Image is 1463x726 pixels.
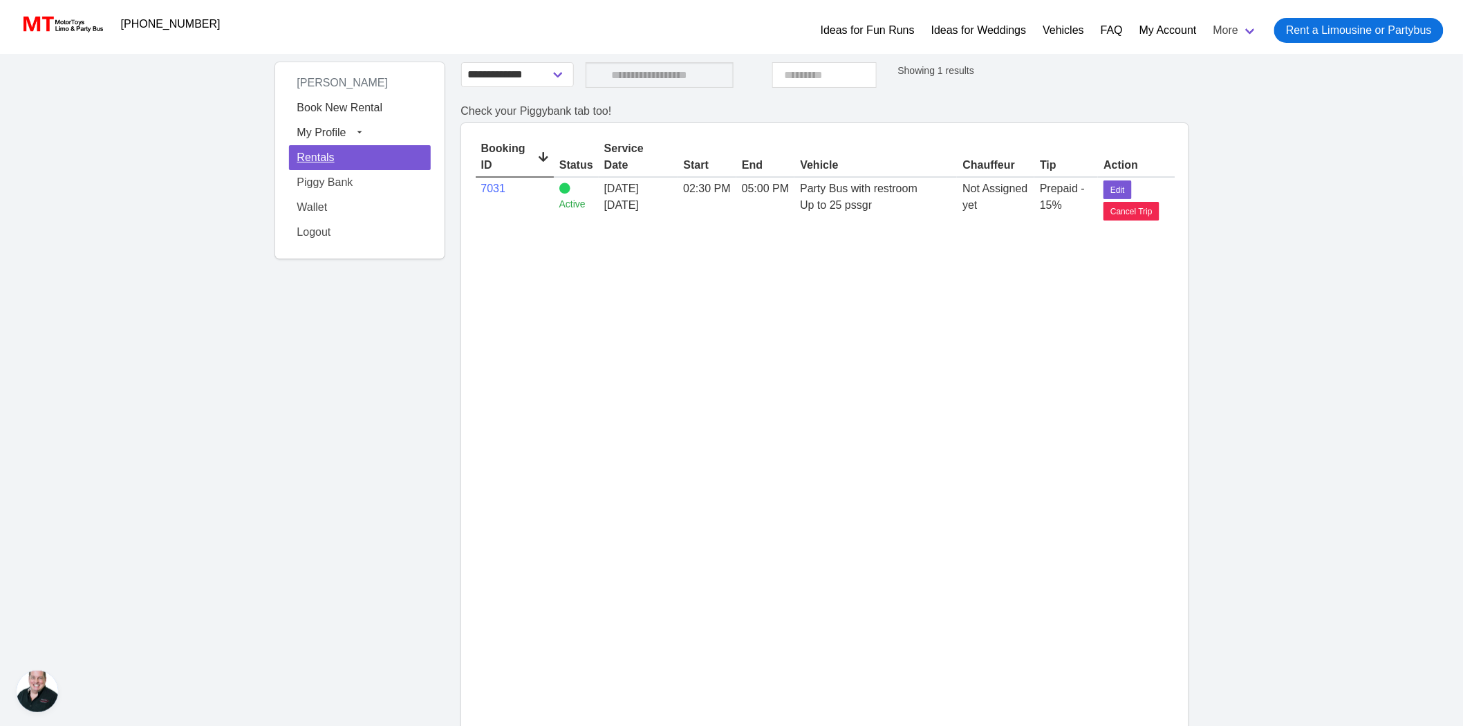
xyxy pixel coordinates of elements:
span: Party Bus with restroom [800,183,917,194]
a: 7031 [481,183,506,194]
div: Tip [1040,157,1092,174]
div: Start [683,157,730,174]
span: Prepaid - 15% [1040,183,1085,211]
span: 02:30 PM [683,183,730,194]
span: Edit [1110,184,1125,196]
span: Not Assigned yet [962,183,1027,211]
div: Open chat [17,671,58,712]
a: My Account [1139,22,1197,39]
a: Logout [289,220,431,245]
small: Showing 1 results [898,65,975,76]
a: Rent a Limousine or Partybus [1274,18,1444,43]
a: FAQ [1101,22,1123,39]
a: Edit [1103,183,1132,194]
button: My Profile [289,120,431,145]
div: Booking ID [481,140,548,174]
h2: Check your Piggybank tab too! [461,104,1189,118]
a: More [1205,12,1266,48]
div: Service Date [604,140,673,174]
a: Wallet [289,195,431,220]
span: [DATE] [604,197,673,214]
span: [DATE] [604,183,639,194]
small: Active [559,197,593,212]
a: Ideas for Weddings [931,22,1027,39]
span: My Profile [297,127,346,138]
a: Ideas for Fun Runs [821,22,915,39]
div: Chauffeur [962,157,1029,174]
div: End [742,157,789,174]
span: [PERSON_NAME] [289,71,397,94]
a: Book New Rental [289,95,431,120]
a: Piggy Bank [289,170,431,195]
div: Action [1103,157,1173,174]
button: Edit [1103,180,1132,199]
span: 05:00 PM [742,183,789,194]
button: Cancel Trip [1103,202,1159,221]
a: [PHONE_NUMBER] [113,10,229,38]
span: Rent a Limousine or Partybus [1286,22,1432,39]
span: Up to 25 pssgr [800,199,872,211]
div: Vehicle [800,157,951,174]
div: Status [559,157,593,174]
img: MotorToys Logo [19,15,104,34]
a: Rentals [289,145,431,170]
span: Cancel Trip [1110,205,1153,218]
a: Vehicles [1043,22,1084,39]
